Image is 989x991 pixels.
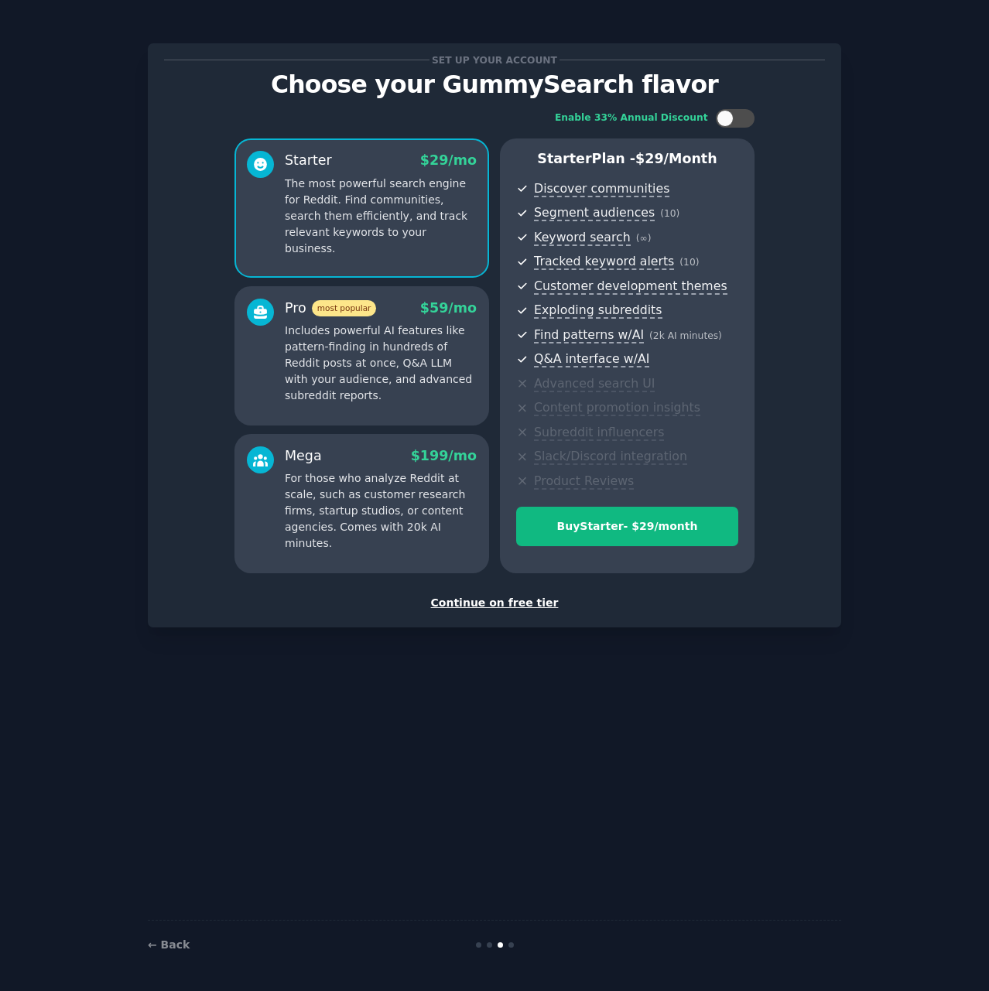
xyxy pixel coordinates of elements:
[164,595,825,611] div: Continue on free tier
[636,233,652,244] span: ( ∞ )
[429,52,560,68] span: Set up your account
[534,327,644,343] span: Find patterns w/AI
[534,230,631,246] span: Keyword search
[411,448,477,463] span: $ 199 /mo
[534,473,634,490] span: Product Reviews
[534,449,687,465] span: Slack/Discord integration
[285,446,322,466] div: Mega
[649,330,722,341] span: ( 2k AI minutes )
[534,279,727,295] span: Customer development themes
[420,300,477,316] span: $ 59 /mo
[555,111,708,125] div: Enable 33% Annual Discount
[534,302,662,319] span: Exploding subreddits
[534,205,655,221] span: Segment audiences
[285,176,477,257] p: The most powerful search engine for Reddit. Find communities, search them efficiently, and track ...
[164,71,825,98] p: Choose your GummySearch flavor
[660,208,679,219] span: ( 10 )
[285,151,332,170] div: Starter
[516,149,738,169] p: Starter Plan -
[420,152,477,168] span: $ 29 /mo
[285,299,376,318] div: Pro
[534,254,674,270] span: Tracked keyword alerts
[312,300,377,316] span: most popular
[534,425,664,441] span: Subreddit influencers
[534,400,700,416] span: Content promotion insights
[285,323,477,404] p: Includes powerful AI features like pattern-finding in hundreds of Reddit posts at once, Q&A LLM w...
[534,376,655,392] span: Advanced search UI
[679,257,699,268] span: ( 10 )
[534,181,669,197] span: Discover communities
[635,151,717,166] span: $ 29 /month
[148,938,190,951] a: ← Back
[517,518,737,535] div: Buy Starter - $ 29 /month
[534,351,649,367] span: Q&A interface w/AI
[285,470,477,552] p: For those who analyze Reddit at scale, such as customer research firms, startup studios, or conte...
[516,507,738,546] button: BuyStarter- $29/month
